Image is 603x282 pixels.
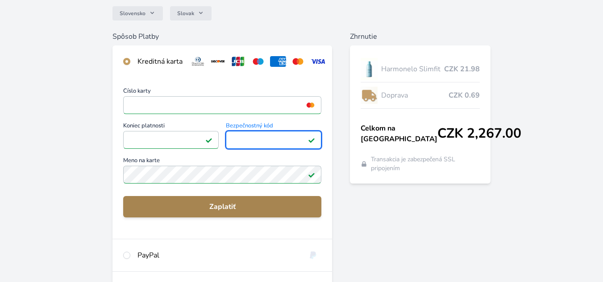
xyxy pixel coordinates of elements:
span: CZK 2,267.00 [437,126,521,142]
span: Číslo karty [123,88,321,96]
h6: Spôsob Platby [112,31,332,42]
span: CZK 0.69 [449,90,480,101]
button: Zaplatiť [123,196,321,217]
img: discover.svg [210,56,226,67]
img: visa.svg [310,56,326,67]
span: CZK 21.98 [444,64,480,74]
span: Celkom na [GEOGRAPHIC_DATA] [361,123,437,144]
span: Transakcia je zabezpečená SSL pripojením [371,155,480,173]
h6: Zhrnutie [350,31,491,42]
img: mc [304,101,316,109]
iframe: Iframe pre číslo karty [127,99,317,111]
span: Zaplatiť [130,201,314,212]
input: Meno na kartePole je platné [123,166,321,184]
span: Slovensko [120,10,146,17]
div: PayPal [137,250,298,261]
img: mc.svg [290,56,306,67]
span: Doprava [381,90,449,101]
img: amex.svg [270,56,287,67]
span: Koniec platnosti [123,123,219,131]
img: jcb.svg [230,56,246,67]
iframe: Iframe pre deň vypršania platnosti [127,134,215,146]
div: Kreditná karta [137,56,183,67]
img: diners.svg [190,56,206,67]
img: Pole je platné [205,136,212,143]
img: Pole je platné [308,171,315,178]
img: SLIMFIT_se_stinem_x-lo.jpg [361,58,378,80]
span: Meno na karte [123,158,321,166]
span: Harmonelo Slimfit [381,64,444,74]
button: Slovak [170,6,212,20]
img: Pole je platné [308,136,315,143]
img: delivery-lo.png [361,84,378,106]
span: Slovak [177,10,194,17]
button: Slovensko [112,6,163,20]
span: Bezpečnostný kód [226,123,321,131]
iframe: Iframe pre bezpečnostný kód [230,134,317,146]
img: paypal.svg [305,250,321,261]
img: maestro.svg [250,56,266,67]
